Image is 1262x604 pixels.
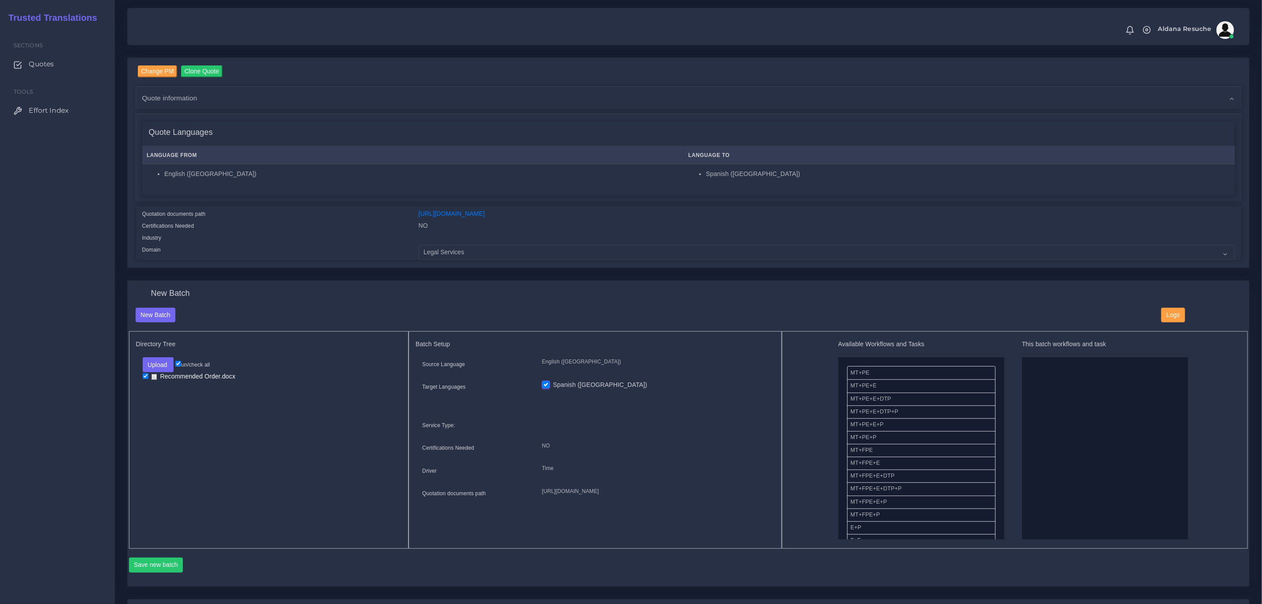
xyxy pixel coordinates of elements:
label: un/check all [175,361,210,369]
h5: Available Workflows and Tasks [838,340,1004,348]
button: Upload [143,357,174,372]
span: Quote information [142,93,197,103]
input: Clone Quote [181,65,223,77]
input: Change PM [138,65,178,77]
label: Quotation documents path [422,489,486,497]
span: Sections [14,42,43,49]
a: Quotes [7,55,108,73]
li: MT+PE+E [847,379,996,393]
div: Quote information [136,87,1241,109]
p: English ([GEOGRAPHIC_DATA]) [542,357,768,367]
button: Save new batch [129,558,183,573]
label: Quotation documents path [142,210,206,218]
p: Time [542,464,768,473]
a: Recommended Order.docx [148,372,239,381]
li: T+E [847,534,996,547]
span: Quotes [29,59,54,69]
label: Certifications Needed [142,222,194,230]
span: Tools [14,88,34,95]
input: un/check all [175,361,181,367]
a: Effort Index [7,101,108,120]
h4: Quote Languages [149,128,213,138]
li: MT+FPE+E+DTP [847,470,996,483]
a: New Batch [136,311,176,318]
li: MT+PE+P [847,431,996,444]
a: Trusted Translations [2,11,97,25]
th: Language To [684,146,1235,164]
div: NO [412,221,1242,233]
label: Spanish ([GEOGRAPHIC_DATA]) [553,380,647,390]
li: MT+FPE [847,444,996,457]
li: MT+FPE+E [847,457,996,470]
li: MT+FPE+E+P [847,496,996,509]
li: MT+PE+E+DTP+P [847,405,996,419]
span: Aldana Resuche [1158,26,1212,32]
li: English ([GEOGRAPHIC_DATA]) [164,169,679,179]
li: E+P [847,521,996,535]
img: avatar [1217,21,1234,39]
label: Service Type: [422,421,455,429]
span: Effort Index [29,106,68,115]
label: Industry [142,234,162,242]
p: NO [542,441,768,451]
label: Target Languages [422,383,466,391]
li: MT+PE+E+DTP [847,393,996,406]
button: New Batch [136,308,176,323]
h5: This batch workflows and task [1022,340,1188,348]
button: Logs [1161,308,1185,323]
th: Language From [142,146,684,164]
label: Domain [142,246,161,254]
a: [URL][DOMAIN_NAME] [419,210,485,217]
p: [URL][DOMAIN_NAME] [542,487,768,496]
h5: Batch Setup [416,340,775,348]
li: MT+FPE+P [847,508,996,522]
label: Source Language [422,360,465,368]
h4: New Batch [151,289,190,298]
li: MT+FPE+E+DTP+P [847,482,996,496]
li: Spanish ([GEOGRAPHIC_DATA]) [706,169,1230,179]
h5: Directory Tree [136,340,402,348]
span: Logs [1167,311,1180,318]
label: Certifications Needed [422,444,474,452]
li: MT+PE+E+P [847,418,996,432]
h2: Trusted Translations [2,12,97,23]
label: Driver [422,467,437,475]
li: MT+PE [847,366,996,380]
a: Aldana Resucheavatar [1154,21,1237,39]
